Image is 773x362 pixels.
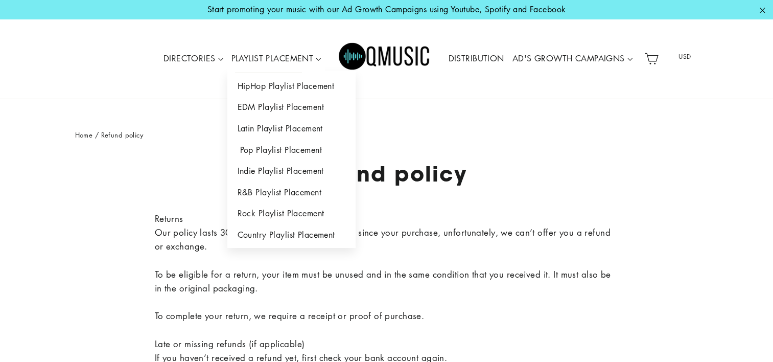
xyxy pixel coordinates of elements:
[339,36,431,82] img: Q Music Promotions
[665,49,704,64] span: USD
[75,130,698,141] nav: breadcrumbs
[227,203,356,224] a: Rock Playlist Placement
[227,97,356,118] a: EDM Playlist Placement
[508,47,637,71] a: AD'S GROWTH CAMPAIGNS
[227,140,356,161] a: Pop Playlist Placement
[227,224,356,246] a: Country Playlist Placement
[227,161,356,182] a: Indie Playlist Placement
[227,76,356,97] a: HipHop Playlist Placement
[75,130,93,140] a: Home
[155,161,619,186] h1: Refund policy
[227,118,356,140] a: Latin Playlist Placement
[129,29,640,89] div: Primary
[101,130,144,140] span: Refund policy
[444,47,508,71] a: DISTRIBUTION
[227,182,356,203] a: R&B Playlist Placement
[227,47,325,71] a: PLAYLIST PLACEMENT
[159,47,227,71] a: DIRECTORIES
[95,130,99,140] span: /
